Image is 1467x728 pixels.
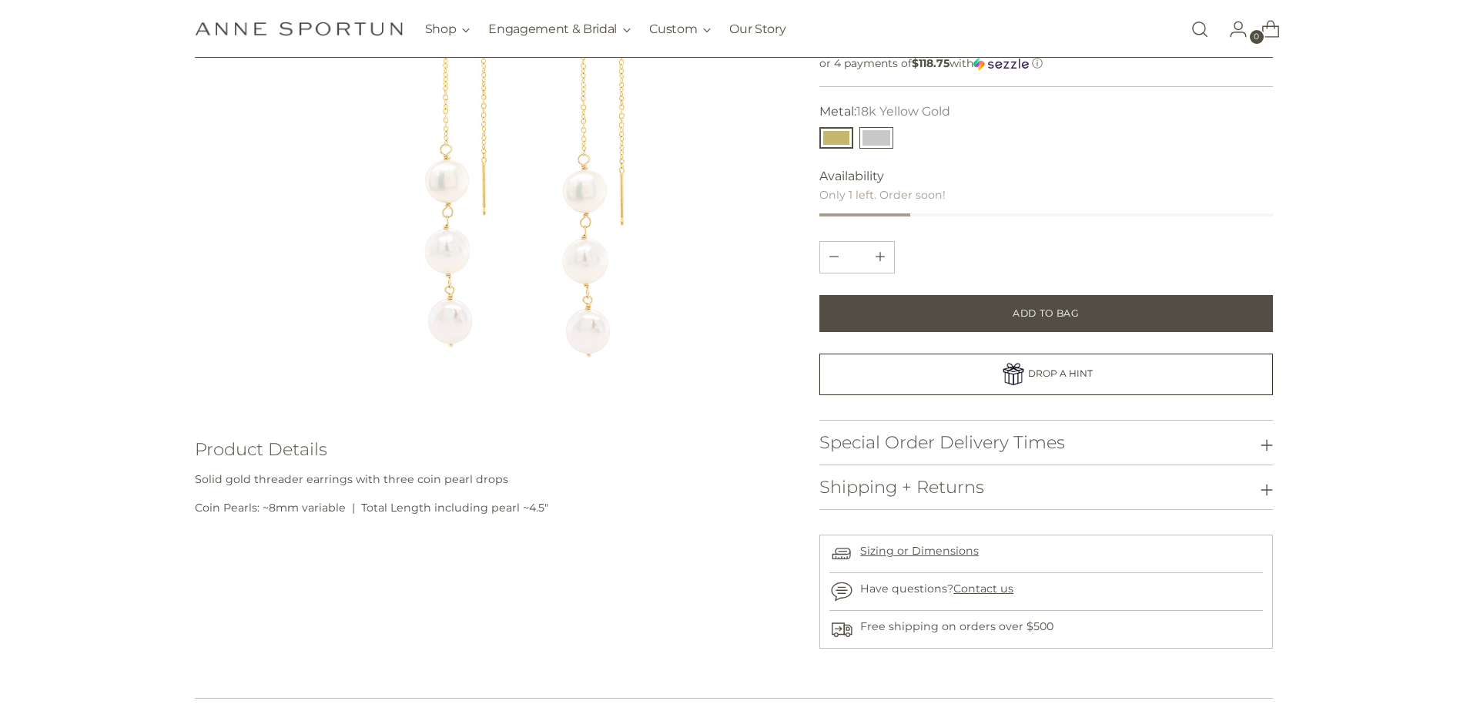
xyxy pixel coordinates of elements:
[820,242,848,273] button: Add product quantity
[819,56,1272,71] div: or 4 payments of with
[1013,307,1079,320] span: Add to Bag
[819,421,1272,465] button: Special Order Delivery Times
[839,242,876,273] input: Product quantity
[860,619,1053,635] p: Free shipping on orders over $500
[729,12,785,46] a: Our Story
[488,12,631,46] button: Engagement & Bridal
[819,354,1272,395] a: DROP A HINT
[856,104,950,119] span: 18k Yellow Gold
[819,295,1272,332] button: Add to Bag
[649,12,711,46] button: Custom
[953,582,1013,595] a: Contact us
[1028,367,1093,379] span: DROP A HINT
[819,188,946,202] span: Only 1 left. Order soon!
[860,544,979,558] a: Sizing or Dimensions
[195,471,772,488] p: Solid gold threader earrings with three coin pearl drops
[819,127,853,149] button: 18k Yellow Gold
[819,478,984,497] h3: Shipping + Returns
[912,56,950,70] span: $118.75
[819,465,1272,509] button: Shipping + Returns
[819,56,1272,71] div: or 4 payments of$118.75withSezzle Click to learn more about Sezzle
[195,22,403,36] a: Anne Sportun Fine Jewellery
[1250,30,1264,44] span: 0
[819,433,1065,452] h3: Special Order Delivery Times
[195,500,772,516] p: Coin Pearls: ~8mm variable | Total Length including pearl ~4.5"
[973,57,1029,71] img: Sezzle
[425,12,471,46] button: Shop
[866,242,894,273] button: Subtract product quantity
[1184,14,1215,45] a: Open search modal
[1249,14,1280,45] a: Open cart modal
[819,167,884,186] span: Availability
[860,581,1013,597] p: Have questions?
[819,102,950,121] label: Metal:
[859,127,893,149] button: 14k White Gold
[1217,14,1248,45] a: Go to the account page
[195,440,772,459] h3: Product Details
